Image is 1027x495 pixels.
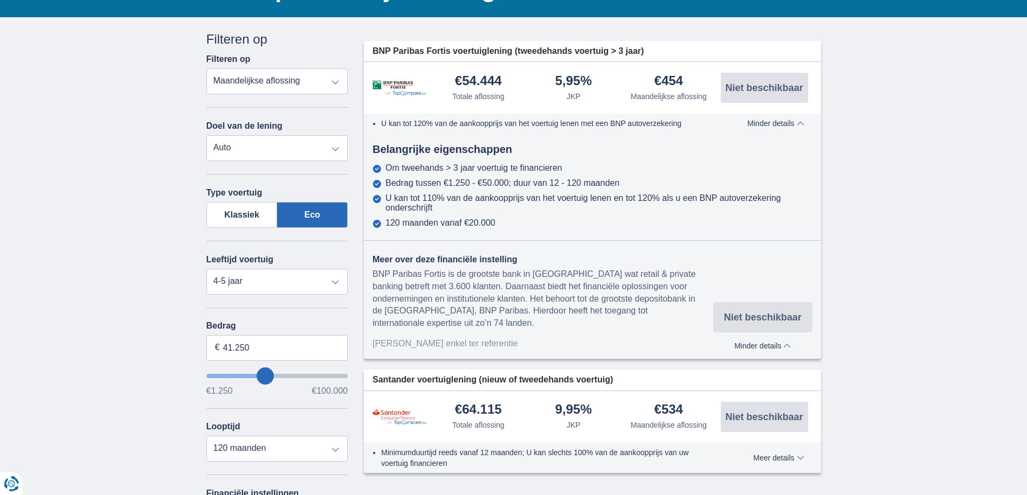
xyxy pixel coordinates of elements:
[631,420,707,430] div: Maandelijkse aflossing
[373,374,613,386] span: Santander voertuiglening (nieuw of tweedehands voertuig)
[373,338,713,350] div: [PERSON_NAME] enkel ter referentie
[373,408,426,425] img: product.pl.alt Santander
[631,91,707,102] div: Maandelijkse aflossing
[567,420,581,430] div: JKP
[206,188,263,198] label: Type voertuig
[206,422,240,431] label: Looptijd
[206,54,251,64] label: Filteren op
[567,91,581,102] div: JKP
[745,454,812,462] button: Meer details
[452,420,505,430] div: Totale aflossing
[555,74,592,89] div: 5,95%
[452,91,505,102] div: Totale aflossing
[373,80,426,96] img: product.pl.alt BNP Paribas Fortis
[381,447,714,469] li: Minimumduurtijd reeds vanaf 12 maanden; U kan slechts 100% van de aankoopprijs van uw voertuig fi...
[734,342,791,350] span: Minder details
[739,119,812,128] button: Minder details
[385,218,495,228] div: 120 maanden vanaf €20.000
[724,312,802,322] span: Niet beschikbaar
[654,403,683,417] div: €534
[373,268,713,330] div: BNP Paribas Fortis is de grootste bank in [GEOGRAPHIC_DATA] wat retail & private banking betreft ...
[713,302,812,332] button: Niet beschikbaar
[721,402,808,432] button: Niet beschikbaar
[725,83,803,93] span: Niet beschikbaar
[381,118,714,129] li: U kan tot 120% van de aankoopprijs van het voertuig lenen met een BNP autoverzekering
[206,321,348,331] label: Bedrag
[713,338,812,350] button: Minder details
[555,403,592,417] div: 9,95%
[215,341,220,354] span: €
[385,163,562,173] div: Om tweehands > 3 jaar voertuig te financieren
[206,202,278,228] label: Klassiek
[312,387,348,395] span: €100.000
[206,374,348,378] input: wantToBorrow
[753,454,804,462] span: Meer details
[206,30,348,48] div: Filteren op
[206,121,282,131] label: Doel van de lening
[747,120,804,127] span: Minder details
[206,387,233,395] span: €1.250
[373,254,713,266] div: Meer over deze financiële instelling
[385,193,812,213] div: U kan tot 110% van de aankoopprijs van het voertuig lenen en tot 120% als u een BNP autoverzekeri...
[455,74,502,89] div: €54.444
[721,73,808,103] button: Niet beschikbaar
[206,255,273,264] label: Leeftijd voertuig
[385,178,619,188] div: Bedrag tussen €1.250 - €50.000; duur van 12 - 120 maanden
[455,403,502,417] div: €64.115
[725,412,803,422] span: Niet beschikbaar
[364,142,821,157] div: Belangrijke eigenschappen
[654,74,683,89] div: €454
[277,202,348,228] label: Eco
[373,45,644,58] span: BNP Paribas Fortis voertuiglening (tweedehands voertuig > 3 jaar)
